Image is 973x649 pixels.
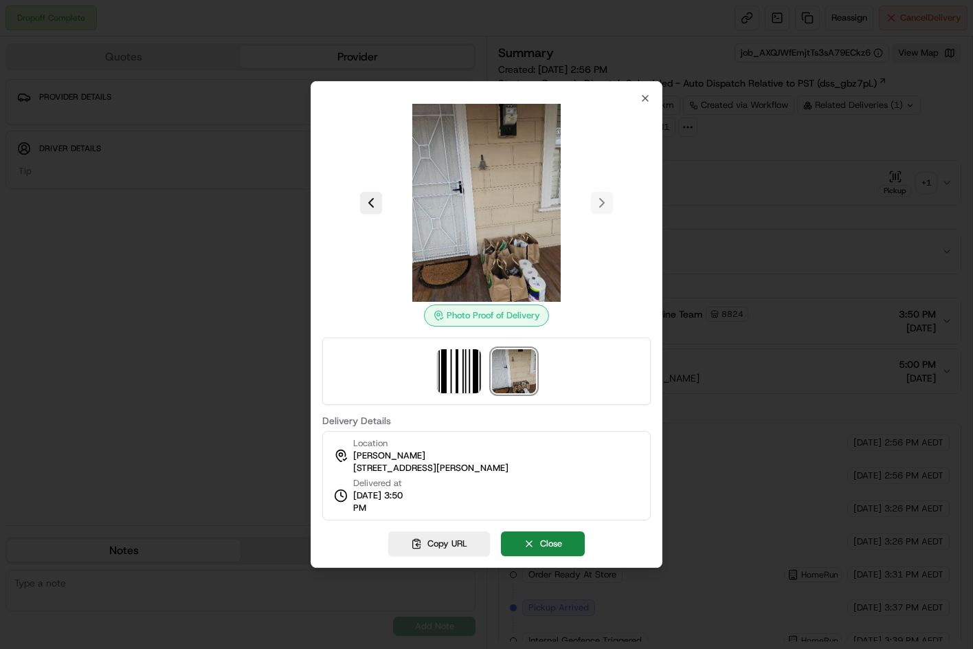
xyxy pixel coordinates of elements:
div: Photo Proof of Delivery [424,305,549,327]
span: [PERSON_NAME] [353,450,425,462]
img: barcode_scan_on_pickup image [437,349,481,393]
img: photo_proof_of_delivery image [388,104,585,302]
button: Close [501,531,585,556]
img: photo_proof_of_delivery image [492,349,536,393]
span: [STREET_ADDRESS][PERSON_NAME] [353,462,508,474]
label: Delivery Details [322,416,651,426]
button: Copy URL [388,531,490,556]
span: [DATE] 3:50 PM [353,489,416,514]
span: Delivered at [353,477,416,489]
span: Location [353,437,388,450]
